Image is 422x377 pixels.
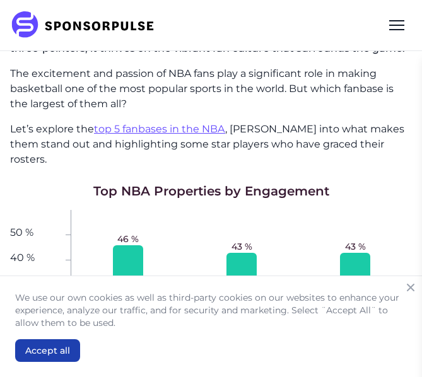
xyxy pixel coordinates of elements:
[10,253,66,260] span: 40 %
[93,182,329,200] h1: Top NBA Properties by Engagement
[10,11,163,39] img: SponsorPulse
[359,316,422,377] iframe: Chat Widget
[345,240,366,253] span: 43 %
[382,10,412,40] div: Menu
[402,279,419,296] button: Close
[10,122,412,167] p: Let’s explore the , [PERSON_NAME] into what makes them stand out and highlighting some star playe...
[15,291,407,329] p: We use our own cookies as well as third-party cookies on our websites to enhance your experience,...
[10,228,66,235] span: 50 %
[94,123,225,135] a: top 5 fanbases in the NBA
[10,66,412,112] p: The excitement and passion of NBA fans play a significant role in making basketball one of the mo...
[117,233,139,245] span: 46 %
[232,240,252,253] span: 43 %
[15,339,80,362] button: Accept all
